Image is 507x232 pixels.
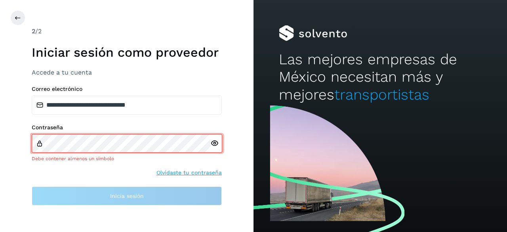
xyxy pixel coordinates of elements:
label: Contraseña [32,124,222,131]
h3: Accede a tu cuenta [32,69,222,76]
h2: Las mejores empresas de México necesitan más y mejores [279,51,482,104]
label: Correo electrónico [32,86,222,92]
span: Inicia sesión [110,193,144,199]
span: 2 [32,27,35,35]
button: Inicia sesión [32,186,222,205]
a: Olvidaste tu contraseña [156,169,222,177]
div: Debe contener almenos un símbolo [32,155,222,162]
div: /2 [32,27,222,36]
h1: Iniciar sesión como proveedor [32,45,222,60]
span: transportistas [334,86,429,103]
